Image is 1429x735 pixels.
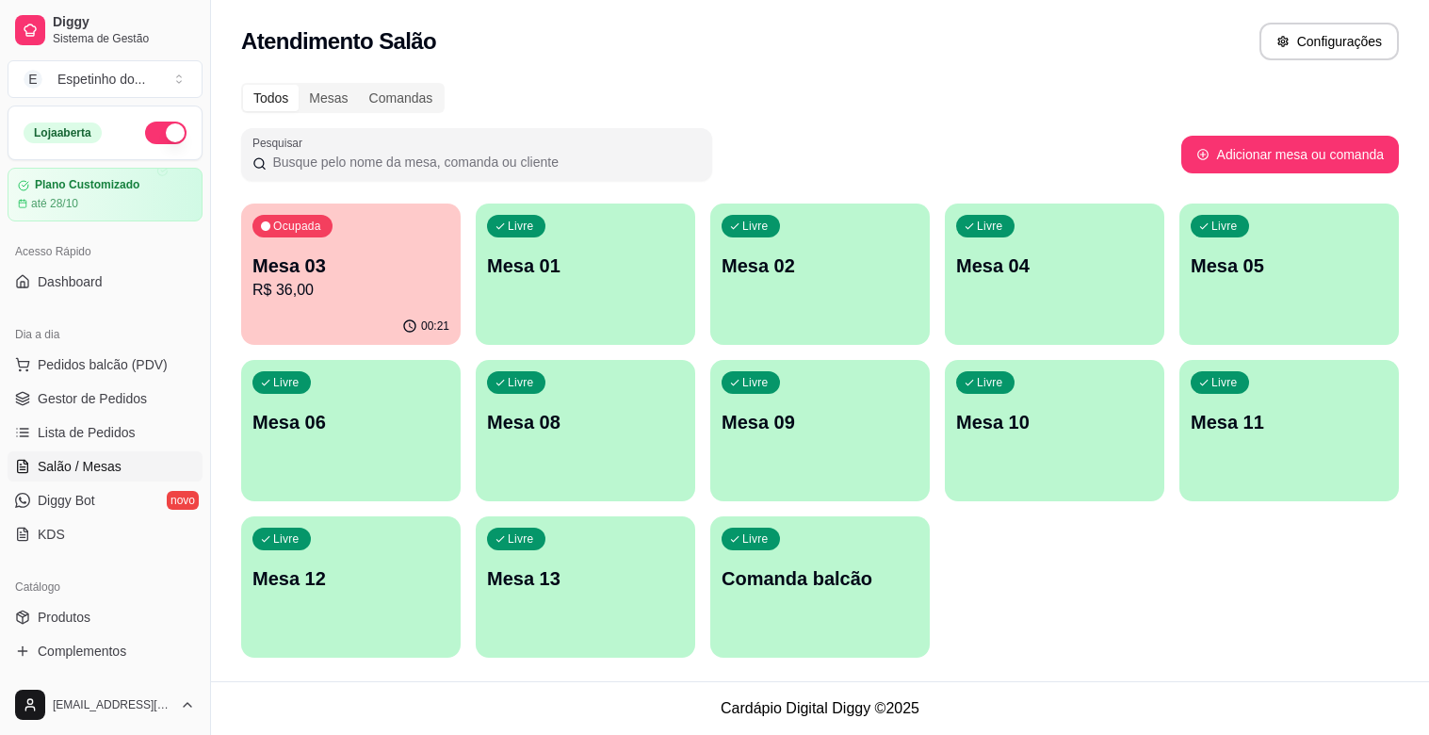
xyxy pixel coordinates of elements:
[487,565,684,592] p: Mesa 13
[8,485,203,515] a: Diggy Botnovo
[1211,219,1238,234] p: Livre
[710,516,930,658] button: LivreComanda balcão
[722,565,918,592] p: Comanda balcão
[241,204,461,345] button: OcupadaMesa 03R$ 36,0000:21
[53,31,195,46] span: Sistema de Gestão
[8,168,203,221] a: Plano Customizadoaté 28/10
[487,409,684,435] p: Mesa 08
[8,237,203,267] div: Acesso Rápido
[8,572,203,602] div: Catálogo
[53,697,172,712] span: [EMAIL_ADDRESS][DOMAIN_NAME]
[710,204,930,345] button: LivreMesa 02
[31,196,78,211] article: até 28/10
[273,531,300,547] p: Livre
[299,85,358,111] div: Mesas
[8,350,203,380] button: Pedidos balcão (PDV)
[8,384,203,414] a: Gestor de Pedidos
[742,219,769,234] p: Livre
[38,642,126,661] span: Complementos
[38,457,122,476] span: Salão / Mesas
[742,375,769,390] p: Livre
[8,451,203,482] a: Salão / Mesas
[476,360,695,501] button: LivreMesa 08
[8,60,203,98] button: Select a team
[38,525,65,544] span: KDS
[945,204,1164,345] button: LivreMesa 04
[38,423,136,442] span: Lista de Pedidos
[8,519,203,549] a: KDS
[273,219,321,234] p: Ocupada
[8,319,203,350] div: Dia a dia
[252,135,309,151] label: Pesquisar
[508,219,534,234] p: Livre
[722,409,918,435] p: Mesa 09
[945,360,1164,501] button: LivreMesa 10
[1179,360,1399,501] button: LivreMesa 11
[8,636,203,666] a: Complementos
[53,14,195,31] span: Diggy
[252,565,449,592] p: Mesa 12
[38,491,95,510] span: Diggy Bot
[1211,375,1238,390] p: Livre
[57,70,145,89] div: Espetinho do ...
[38,608,90,627] span: Produtos
[977,219,1003,234] p: Livre
[487,253,684,279] p: Mesa 01
[24,70,42,89] span: E
[8,417,203,448] a: Lista de Pedidos
[956,253,1153,279] p: Mesa 04
[359,85,444,111] div: Comandas
[273,375,300,390] p: Livre
[508,531,534,547] p: Livre
[145,122,187,144] button: Alterar Status
[476,516,695,658] button: LivreMesa 13
[8,682,203,727] button: [EMAIL_ADDRESS][DOMAIN_NAME]
[476,204,695,345] button: LivreMesa 01
[24,122,102,143] div: Loja aberta
[956,409,1153,435] p: Mesa 10
[1181,136,1399,173] button: Adicionar mesa ou comanda
[38,389,147,408] span: Gestor de Pedidos
[38,272,103,291] span: Dashboard
[722,253,918,279] p: Mesa 02
[508,375,534,390] p: Livre
[211,681,1429,735] footer: Cardápio Digital Diggy © 2025
[252,253,449,279] p: Mesa 03
[742,531,769,547] p: Livre
[1191,253,1388,279] p: Mesa 05
[243,85,299,111] div: Todos
[8,267,203,297] a: Dashboard
[1191,409,1388,435] p: Mesa 11
[241,26,436,57] h2: Atendimento Salão
[421,318,449,334] p: 00:21
[977,375,1003,390] p: Livre
[8,8,203,53] a: DiggySistema de Gestão
[1179,204,1399,345] button: LivreMesa 05
[252,409,449,435] p: Mesa 06
[35,178,139,192] article: Plano Customizado
[241,360,461,501] button: LivreMesa 06
[267,153,701,171] input: Pesquisar
[241,516,461,658] button: LivreMesa 12
[1259,23,1399,60] button: Configurações
[252,279,449,302] p: R$ 36,00
[8,602,203,632] a: Produtos
[38,355,168,374] span: Pedidos balcão (PDV)
[710,360,930,501] button: LivreMesa 09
